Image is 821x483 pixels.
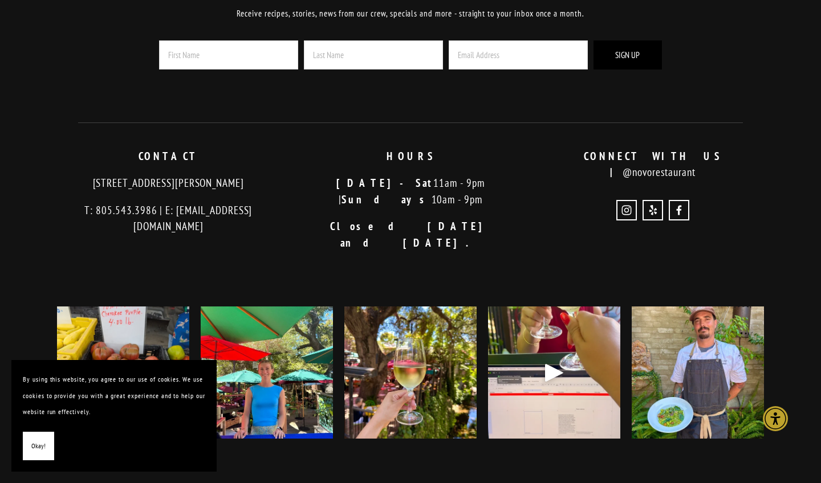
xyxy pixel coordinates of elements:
div: Accessibility Menu [763,406,788,431]
strong: CONNECT WITH US | [584,149,734,179]
p: @novorestaurant [541,148,764,181]
p: [STREET_ADDRESS][PERSON_NAME] [57,175,280,191]
strong: Closed [DATE] and [DATE]. [330,219,503,249]
button: Sign Up [594,40,662,69]
a: Yelp [643,200,663,220]
a: Instagram [616,200,637,220]
input: Last Name [304,40,443,69]
a: Novo Restaurant and Lounge [669,200,689,220]
strong: CONTACT [139,149,199,163]
p: Receive recipes, stories, news from our crew, specials and more - straight to your inbox once a m... [128,7,693,21]
span: Okay! [31,438,46,455]
strong: Sundays [342,193,432,206]
input: Email Address [449,40,588,69]
input: First Name [159,40,298,69]
img: Our featured white wine, Lubanzi Chenin Blanc, is as vibrant as its story: born from adventure an... [344,290,477,455]
img: Chef Michael was presented with a challenge when creating a vegan dish for our summer dinner menu... [632,290,764,455]
strong: [DATE]-Sat [336,176,434,190]
strong: HOURS [387,149,434,163]
span: Sign Up [615,50,640,60]
p: 11am - 9pm | 10am - 9pm [299,175,522,207]
div: Play [540,359,568,386]
section: Cookie banner [11,360,217,472]
p: T: 805.543.3986 | E: [EMAIL_ADDRESS][DOMAIN_NAME] [57,202,280,235]
p: By using this website, you agree to our use of cookies. We use cookies to provide you with a grea... [23,371,205,420]
button: Okay! [23,432,54,461]
img: Host Sam is staying cool under the umbrellas on this warm SLO day! ☀️ [201,290,333,455]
